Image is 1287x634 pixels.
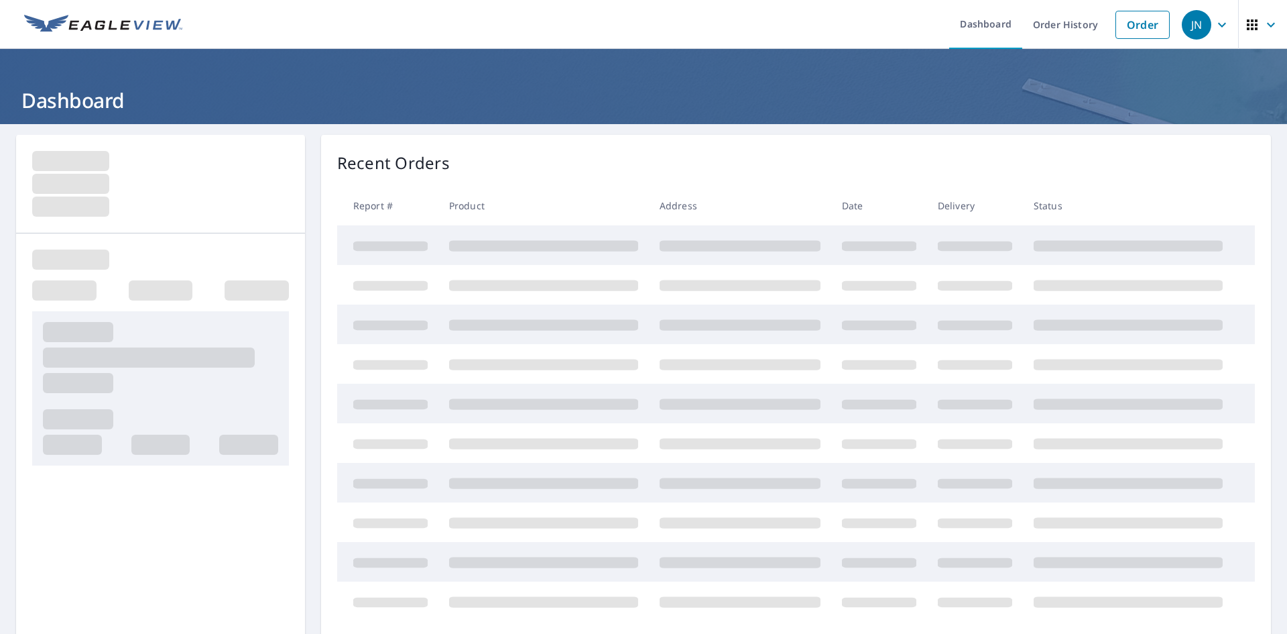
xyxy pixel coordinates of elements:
th: Status [1023,186,1233,225]
h1: Dashboard [16,87,1271,114]
th: Report # [337,186,438,225]
a: Order [1115,11,1170,39]
div: JN [1182,10,1211,40]
img: EV Logo [24,15,182,35]
th: Address [649,186,831,225]
p: Recent Orders [337,151,450,175]
th: Date [831,186,927,225]
th: Delivery [927,186,1023,225]
th: Product [438,186,649,225]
